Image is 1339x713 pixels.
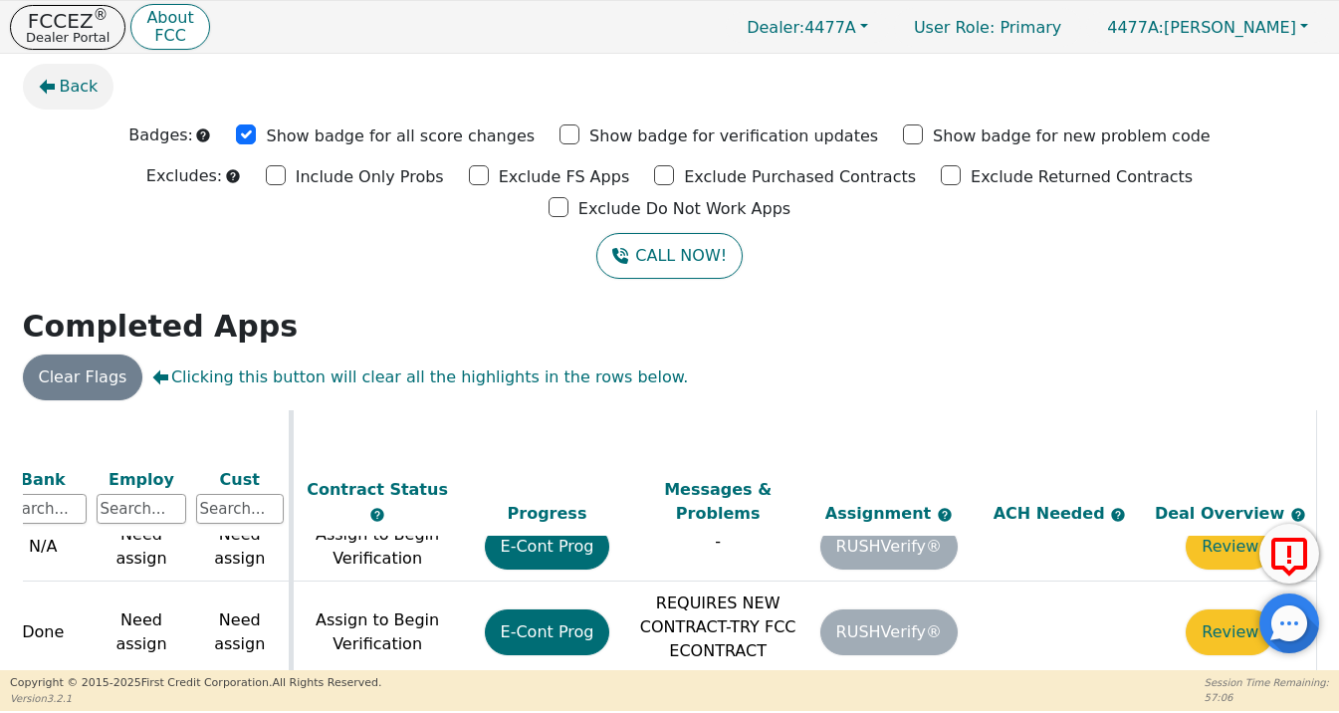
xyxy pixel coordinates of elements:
button: AboutFCC [130,4,209,51]
button: E-Cont Prog [485,609,610,655]
button: CALL NOW! [596,233,743,279]
button: FCCEZ®Dealer Portal [10,5,125,50]
p: Exclude FS Apps [499,165,630,189]
button: Review [1186,609,1274,655]
p: Dealer Portal [26,31,110,44]
p: Exclude Returned Contracts [971,165,1193,189]
div: Progress [467,502,628,526]
p: Session Time Remaining: [1205,675,1329,690]
strong: Completed Apps [23,309,299,344]
p: Show badge for verification updates [589,124,878,148]
td: Assign to Begin Verification [291,513,462,582]
p: Exclude Purchased Contracts [684,165,916,189]
p: Copyright © 2015- 2025 First Credit Corporation. [10,675,381,692]
p: Show badge for new problem code [933,124,1211,148]
p: Include Only Probs [296,165,444,189]
p: Exclude Do Not Work Apps [578,197,790,221]
button: Report Error to FCC [1259,524,1319,584]
span: 4477A [747,18,856,37]
td: Need assign [92,582,191,684]
td: Assign to Begin Verification [291,582,462,684]
p: FCC [146,28,193,44]
button: E-Cont Prog [485,524,610,570]
td: Need assign [92,513,191,582]
input: Search... [97,494,186,524]
td: Need assign [191,582,291,684]
p: Primary [894,8,1081,47]
p: Badges: [128,123,193,147]
button: 4477A:[PERSON_NAME] [1086,12,1329,43]
span: Contract Status [307,480,448,499]
a: User Role: Primary [894,8,1081,47]
div: Messages & Problems [637,478,798,526]
span: ACH Needed [994,504,1111,523]
button: Back [23,64,114,110]
td: Need assign [191,513,291,582]
p: Excludes: [146,164,222,188]
p: - [637,530,798,554]
div: Employ [97,467,186,491]
span: [PERSON_NAME] [1107,18,1296,37]
button: Review [1186,524,1274,570]
p: Version 3.2.1 [10,691,381,706]
div: Cust [196,467,284,491]
span: Assignment [825,504,937,523]
sup: ® [94,6,109,24]
p: About [146,10,193,26]
span: Dealer: [747,18,804,37]
span: User Role : [914,18,995,37]
button: Dealer:4477A [726,12,889,43]
p: REQUIRES NEW CONTRACT-TRY FCC ECONTRACT [637,592,798,663]
span: Clicking this button will clear all the highlights in the rows below. [152,365,688,389]
button: Clear Flags [23,355,143,400]
input: Search... [196,494,284,524]
p: Show badge for all score changes [266,124,535,148]
p: 57:06 [1205,690,1329,705]
span: All Rights Reserved. [272,676,381,689]
span: Deal Overview [1155,504,1306,523]
p: FCCEZ [26,11,110,31]
span: 4477A: [1107,18,1164,37]
span: Back [60,75,99,99]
